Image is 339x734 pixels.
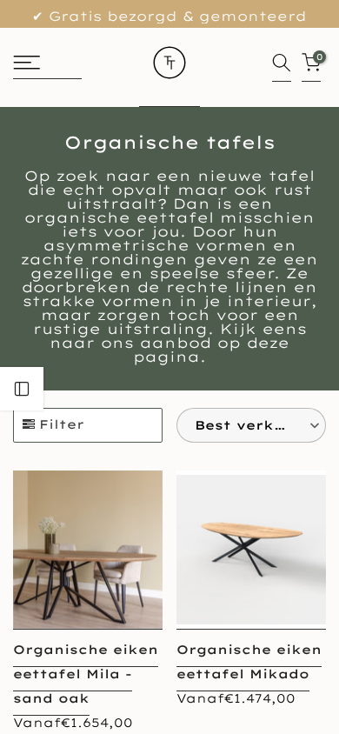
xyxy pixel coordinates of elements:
[13,642,158,716] a: Organische eiken eettafel Mila - sand oak
[13,169,326,364] div: Op zoek naar een nieuwe tafel die echt opvalt maar ook rust uitstraalt? Dan is een organische eet...
[195,409,295,442] span: Best verkocht
[313,50,326,63] span: 0
[139,28,200,97] img: trend-table
[13,134,326,151] h1: Organische tafels
[61,715,133,731] span: €1.654,00
[176,642,322,691] a: Organische eiken eettafel Mikado
[224,691,296,706] span: €1.474,00
[22,4,317,28] p: ✔ Gratis bezorgd & gemonteerd
[14,409,162,442] span: Filter
[177,409,325,442] label: Best verkocht
[176,691,296,706] span: Vanaf
[302,53,321,82] a: 0
[2,645,89,732] iframe: toggle-frame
